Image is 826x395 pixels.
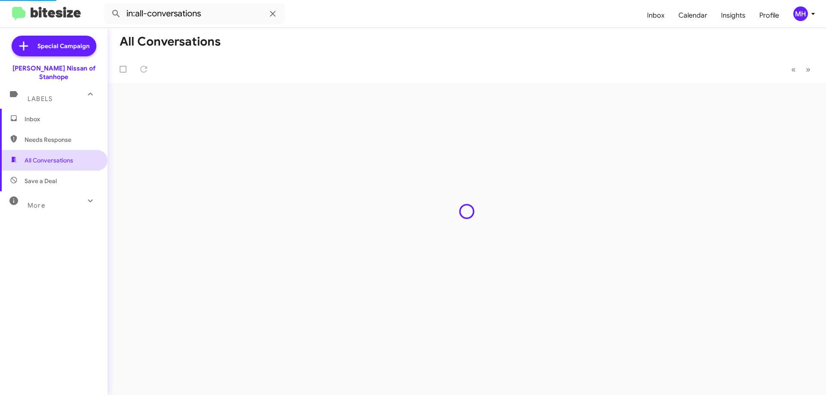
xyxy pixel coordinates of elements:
div: MH [793,6,808,21]
span: Needs Response [25,135,98,144]
span: Save a Deal [25,177,57,185]
span: All Conversations [25,156,73,165]
input: Search [104,3,285,24]
span: Labels [28,95,52,103]
span: More [28,202,45,209]
a: Inbox [640,3,672,28]
span: Special Campaign [37,42,89,50]
a: Insights [714,3,752,28]
button: MH [786,6,817,21]
a: Calendar [672,3,714,28]
button: Previous [786,61,801,78]
span: Inbox [25,115,98,123]
a: Profile [752,3,786,28]
span: « [791,64,796,75]
nav: Page navigation example [786,61,816,78]
span: » [806,64,811,75]
h1: All Conversations [120,35,221,49]
a: Special Campaign [12,36,96,56]
button: Next [801,61,816,78]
